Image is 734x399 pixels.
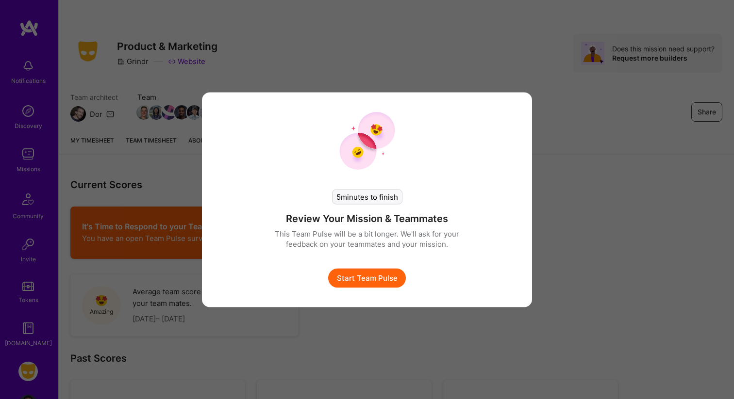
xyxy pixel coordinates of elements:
h4: Review Your Mission & Teammates [286,212,448,224]
div: 5 minutes to finish [332,189,402,204]
p: This Team Pulse will be a bit longer. We'll ask for your feedback on your teammates and your miss... [260,228,474,249]
div: modal [202,92,532,307]
button: Start Team Pulse [328,268,406,287]
img: team pulse start [339,112,395,170]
